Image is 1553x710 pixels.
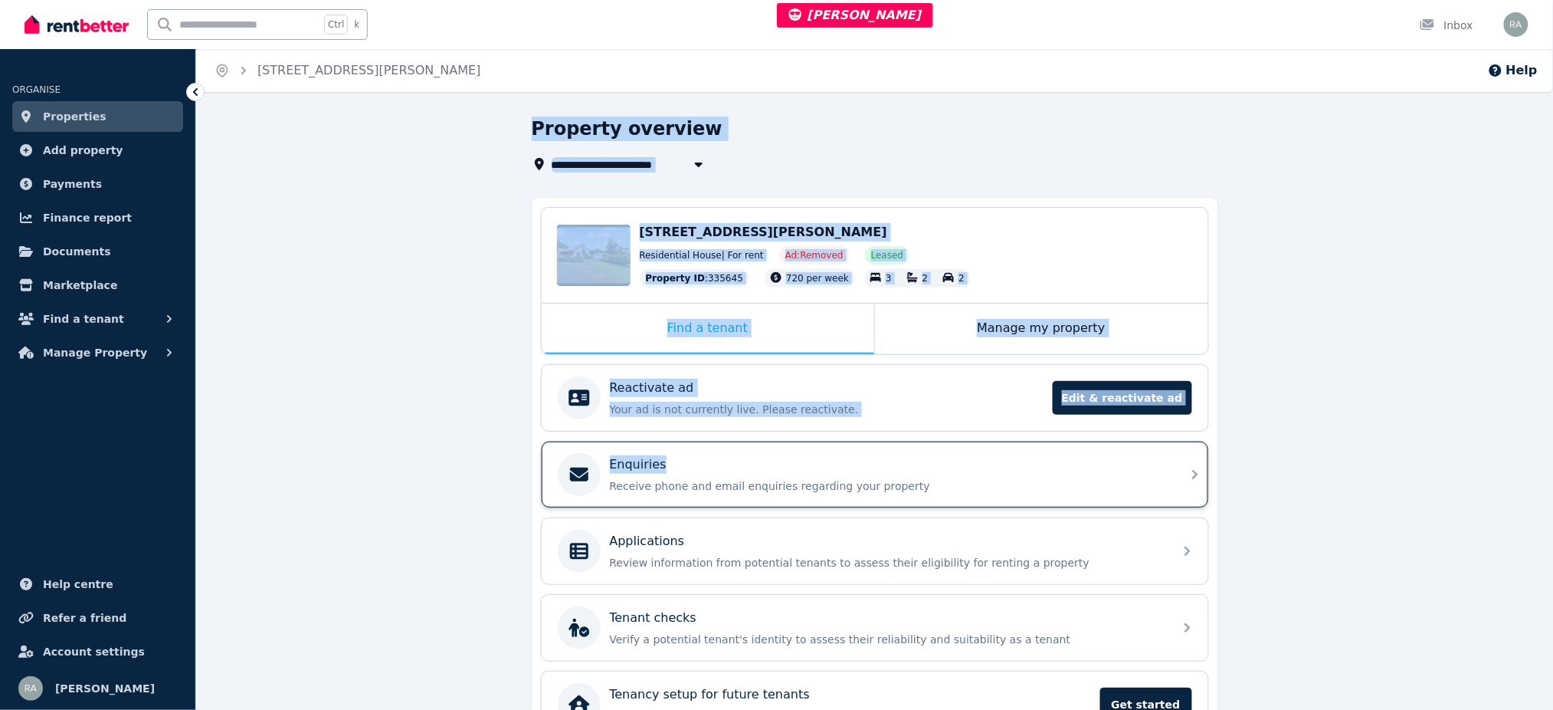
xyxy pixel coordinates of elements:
[43,609,126,627] span: Refer a friend
[610,379,694,397] p: Reactivate ad
[12,603,183,633] a: Refer a friend
[542,304,874,354] div: Find a tenant
[785,249,844,261] span: Ad: Removed
[646,272,706,284] span: Property ID
[542,442,1208,508] a: EnquiriesReceive phone and email enquiries regarding your property
[12,304,183,334] button: Find a tenant
[12,236,183,267] a: Documents
[324,15,348,35] span: Ctrl
[43,276,117,294] span: Marketplace
[1053,381,1192,415] span: Edit & reactivate ad
[1488,61,1538,80] button: Help
[542,365,1208,431] a: Reactivate adYour ad is not currently live. Please reactivate.Edit & reactivate ad
[43,107,106,126] span: Properties
[532,117,722,141] h1: Property overview
[12,337,183,368] button: Manage Property
[610,685,810,704] p: Tenancy setup for future tenants
[1504,12,1528,37] img: Rochelle Alvarez
[43,643,145,661] span: Account settings
[610,632,1165,647] p: Verify a potential tenant's identity to assess their reliability and suitability as a tenant
[55,679,155,698] span: [PERSON_NAME]
[12,169,183,199] a: Payments
[43,575,113,593] span: Help centre
[958,273,965,284] span: 2
[43,343,147,362] span: Manage Property
[610,555,1165,570] p: Review information from potential tenants to assess their eligibility for renting a property
[12,135,183,166] a: Add property
[12,270,183,301] a: Marketplace
[640,249,764,261] span: Residential House | For rent
[542,518,1208,584] a: ApplicationsReview information from potential tenants to assess their eligibility for renting a p...
[354,18,359,31] span: k
[257,63,481,77] a: [STREET_ADDRESS][PERSON_NAME]
[886,273,892,284] span: 3
[640,269,750,288] div: : 335645
[542,595,1208,661] a: Tenant checksVerify a potential tenant's identity to assess their reliability and suitability as ...
[43,310,124,328] span: Find a tenant
[25,13,129,36] img: RentBetter
[922,273,929,284] span: 2
[196,49,500,92] nav: Breadcrumb
[18,676,43,701] img: Rochelle Alvarez
[43,209,132,227] span: Finance report
[610,532,685,551] p: Applications
[12,636,183,667] a: Account settings
[12,101,183,132] a: Properties
[875,304,1208,354] div: Manage my property
[610,455,667,474] p: Enquiries
[786,273,849,284] span: 720 per week
[640,225,887,239] span: [STREET_ADDRESS][PERSON_NAME]
[610,402,1044,417] p: Your ad is not currently live. Please reactivate.
[871,249,903,261] span: Leased
[12,569,183,600] a: Help centre
[43,175,102,193] span: Payments
[43,242,111,261] span: Documents
[610,609,697,627] p: Tenant checks
[1420,18,1473,33] div: Inbox
[789,8,922,22] span: [PERSON_NAME]
[12,202,183,233] a: Finance report
[43,141,123,159] span: Add property
[12,84,61,95] span: ORGANISE
[610,478,1165,494] p: Receive phone and email enquiries regarding your property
